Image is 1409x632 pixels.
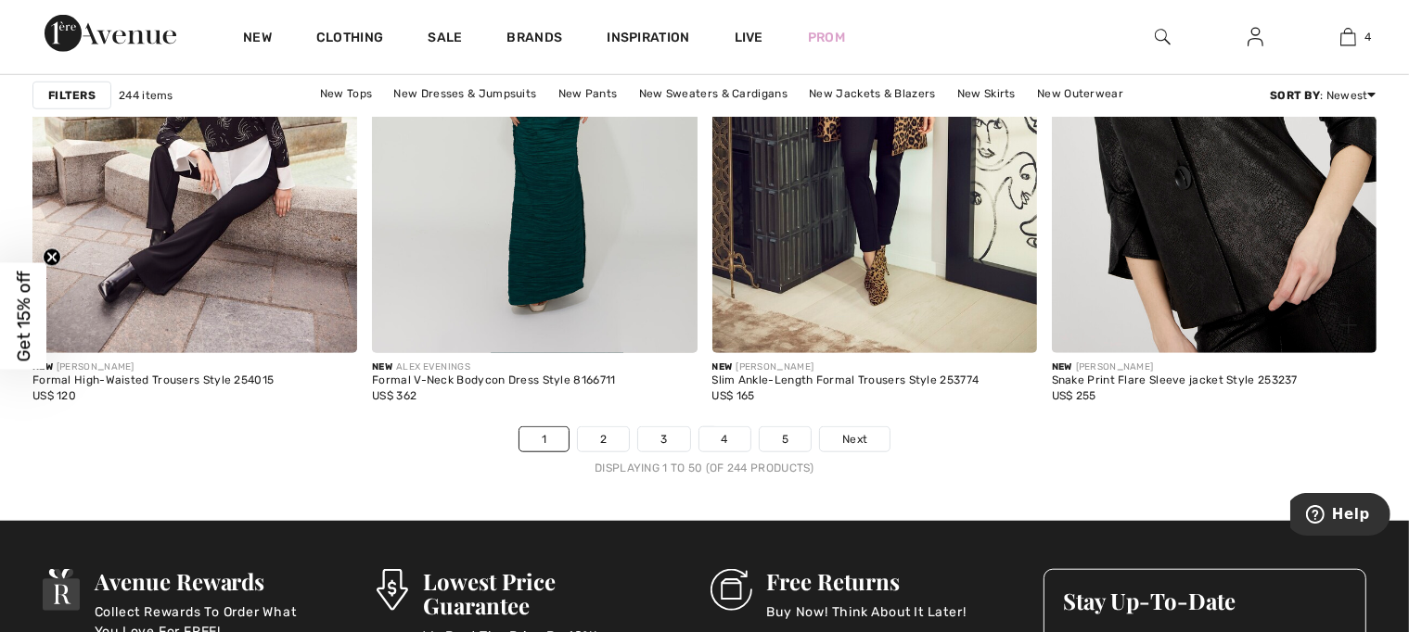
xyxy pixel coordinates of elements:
nav: Page navigation [32,426,1377,476]
span: US$ 120 [32,389,76,402]
img: Free Returns [711,569,752,611]
div: [PERSON_NAME] [712,360,980,374]
img: My Bag [1340,26,1356,48]
img: Lowest Price Guarantee [377,569,408,611]
a: 5 [760,427,811,451]
div: Slim Ankle-Length Formal Trousers Style 253774 [712,374,980,387]
div: Snake Print Flare Sleeve jacket Style 253237 [1052,374,1298,387]
a: 4 [699,427,750,451]
a: Sale [428,30,462,49]
h3: Free Returns [767,569,967,593]
a: Prom [808,28,845,47]
img: 1ère Avenue [45,15,176,52]
a: New Sweaters & Cardigans [630,82,797,106]
a: 2 [578,427,629,451]
a: New Pants [549,82,627,106]
a: 4 [1302,26,1393,48]
a: Brands [507,30,563,49]
iframe: Opens a widget where you can find more information [1290,493,1390,539]
strong: Sort By [1270,89,1320,102]
img: My Info [1248,26,1263,48]
span: Inspiration [607,30,689,49]
span: Get 15% off [13,271,34,361]
span: 4 [1365,29,1372,45]
img: Avenue Rewards [43,569,80,611]
div: Displaying 1 to 50 (of 244 products) [32,460,1377,476]
span: New [32,361,53,373]
div: ALEX EVENINGS [372,360,615,374]
div: : Newest [1270,87,1377,104]
h3: Stay Up-To-Date [1063,588,1347,613]
div: [PERSON_NAME] [32,360,274,374]
span: 244 items [119,87,173,104]
img: plus_v2.svg [1340,317,1357,334]
div: [PERSON_NAME] [1052,360,1298,374]
strong: Filters [48,87,96,104]
a: New [243,30,272,49]
a: Live [735,28,763,47]
span: New [1052,361,1072,373]
div: Formal High-Waisted Trousers Style 254015 [32,374,274,387]
span: Next [842,431,867,448]
a: 3 [638,427,689,451]
img: search the website [1155,26,1171,48]
a: New Tops [311,82,381,106]
div: Formal V-Neck Bodycon Dress Style 8166711 [372,374,615,387]
a: Sign In [1233,26,1278,49]
h3: Avenue Rewards [95,569,321,593]
a: New Dresses & Jumpsuits [385,82,546,106]
a: Next [820,427,890,451]
a: New Jackets & Blazers [800,82,944,106]
span: New [372,361,392,373]
span: New [712,361,733,373]
h3: Lowest Price Guarantee [423,569,655,617]
a: Clothing [316,30,383,49]
a: New Outerwear [1028,82,1133,106]
span: US$ 255 [1052,389,1096,402]
span: US$ 165 [712,389,755,402]
button: Close teaser [43,248,61,267]
a: New Skirts [948,82,1025,106]
a: 1 [519,427,569,451]
span: US$ 362 [372,389,416,402]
